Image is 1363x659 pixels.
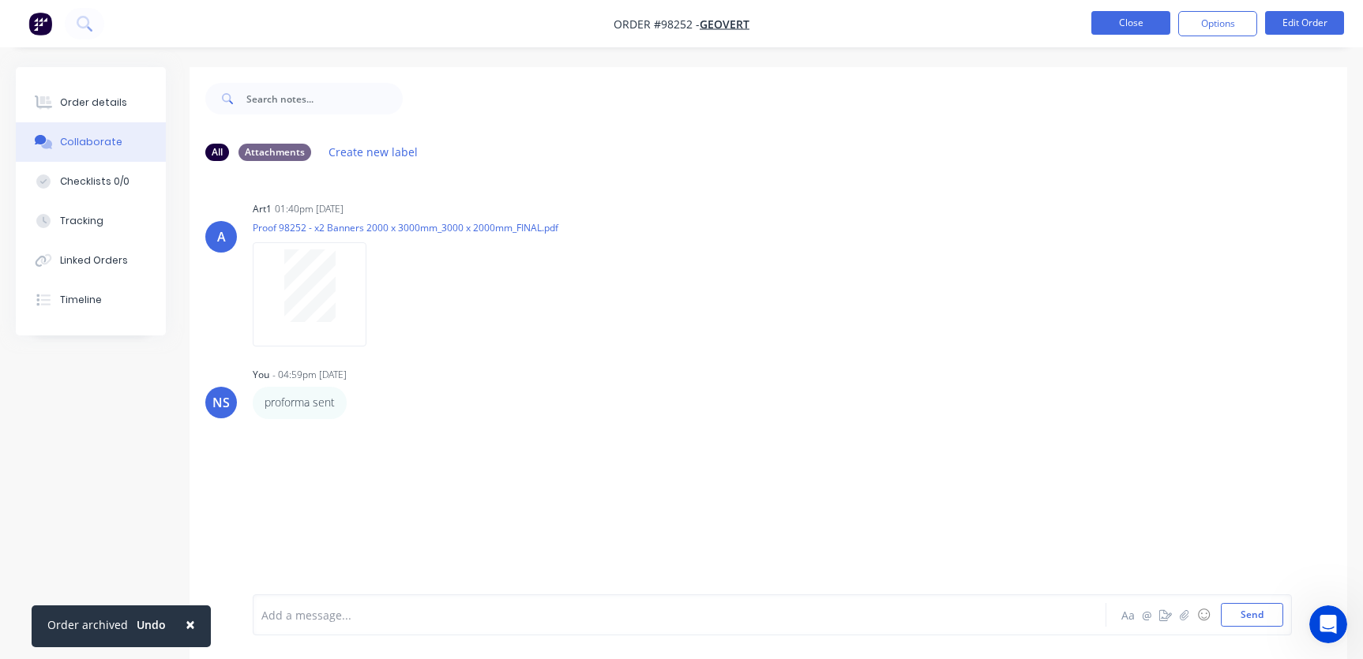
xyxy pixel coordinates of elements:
[275,202,344,216] div: 01:40pm [DATE]
[28,12,52,36] img: Factory
[60,174,130,189] div: Checklists 0/0
[212,393,230,412] div: NS
[238,144,311,161] div: Attachments
[700,17,749,32] a: GEOVERT
[272,368,347,382] div: - 04:59pm [DATE]
[1091,11,1170,35] button: Close
[60,214,103,228] div: Tracking
[60,253,128,268] div: Linked Orders
[186,613,195,635] span: ×
[614,17,700,32] span: Order #98252 -
[217,227,226,246] div: A
[1265,11,1344,35] button: Edit Order
[265,395,335,410] p: proforma sent
[253,221,558,234] p: Proof 98252 - x2 Banners 2000 x 3000mm_3000 x 2000mm_FINAL.pdf
[16,162,166,201] button: Checklists 0/0
[246,83,403,114] input: Search notes...
[16,241,166,280] button: Linked Orders
[170,605,211,643] button: Close
[128,613,175,637] button: Undo
[47,616,128,633] div: Order archived
[16,280,166,320] button: Timeline
[205,144,229,161] div: All
[16,83,166,122] button: Order details
[16,122,166,162] button: Collaborate
[1178,11,1257,36] button: Options
[321,141,426,163] button: Create new label
[1221,603,1283,627] button: Send
[60,95,127,110] div: Order details
[1118,605,1137,624] button: Aa
[60,135,122,149] div: Collaborate
[1309,605,1347,643] iframe: Intercom live chat
[16,201,166,241] button: Tracking
[1194,605,1213,624] button: ☺
[253,368,269,382] div: You
[1137,605,1156,624] button: @
[60,293,102,307] div: Timeline
[253,202,272,216] div: art1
